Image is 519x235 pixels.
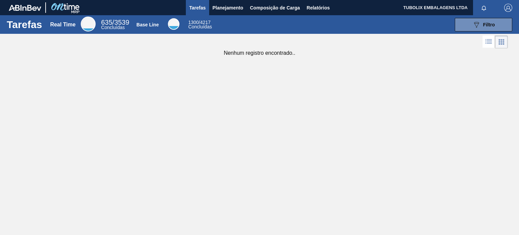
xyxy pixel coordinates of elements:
[250,4,300,12] span: Composição de Carga
[455,18,512,31] button: Filtro
[483,22,495,27] span: Filtro
[9,5,41,11] img: TNhmsLtSVTkK8tSr43FrP2fwEKptu5GPRR3wAAAABJRU5ErkJggg==
[495,36,508,48] div: Visão em Cards
[101,19,112,26] span: 635
[188,24,212,29] span: Concluídas
[188,20,211,25] span: / 4217
[168,18,179,30] div: Base Line
[483,36,495,48] div: Visão em Lista
[188,20,199,25] span: 1300
[81,17,96,31] div: Real Time
[50,22,75,28] div: Real Time
[188,20,212,29] div: Base Line
[473,3,495,13] button: Notificações
[7,21,42,28] h1: Tarefas
[101,25,125,30] span: Concluídas
[307,4,330,12] span: Relatórios
[101,20,129,30] div: Real Time
[504,4,512,12] img: Logout
[189,4,206,12] span: Tarefas
[213,4,243,12] span: Planejamento
[101,19,129,26] span: / 3539
[137,22,159,27] div: Base Line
